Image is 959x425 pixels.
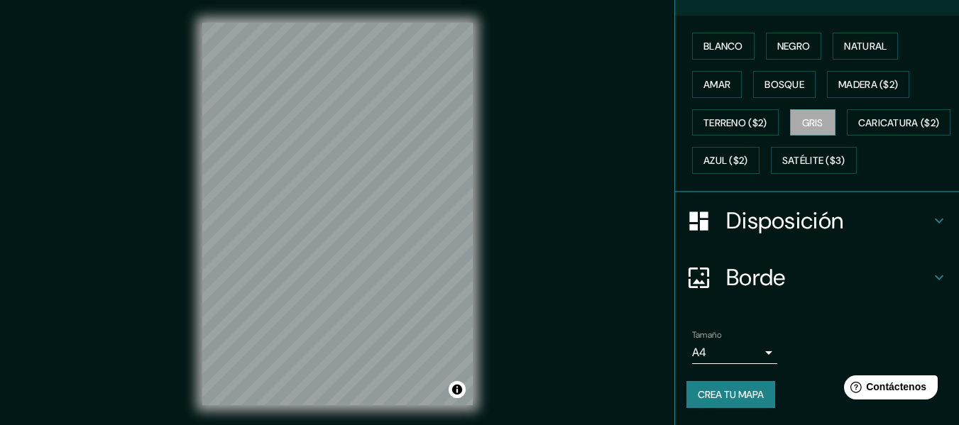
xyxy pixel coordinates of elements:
[833,370,943,409] iframe: Lanzador de widgets de ayuda
[692,33,755,60] button: Blanco
[790,109,835,136] button: Gris
[827,71,909,98] button: Madera ($2)
[692,109,779,136] button: Terreno ($2)
[686,381,775,408] button: Crea tu mapa
[782,155,845,167] font: Satélite ($3)
[449,381,466,398] button: Activar o desactivar atribución
[802,116,823,129] font: Gris
[698,388,764,401] font: Crea tu mapa
[726,263,786,292] font: Borde
[703,40,743,53] font: Blanco
[703,78,730,91] font: Amar
[777,40,811,53] font: Negro
[703,155,748,167] font: Azul ($2)
[847,109,951,136] button: Caricatura ($2)
[202,23,473,405] canvas: Mapa
[675,192,959,249] div: Disposición
[675,249,959,306] div: Borde
[766,33,822,60] button: Negro
[753,71,816,98] button: Bosque
[692,341,777,364] div: A4
[692,71,742,98] button: Amar
[771,147,857,174] button: Satélite ($3)
[838,78,898,91] font: Madera ($2)
[858,116,940,129] font: Caricatura ($2)
[844,40,887,53] font: Natural
[833,33,898,60] button: Natural
[692,345,706,360] font: A4
[692,147,760,174] button: Azul ($2)
[765,78,804,91] font: Bosque
[726,206,843,236] font: Disposición
[703,116,767,129] font: Terreno ($2)
[692,329,721,341] font: Tamaño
